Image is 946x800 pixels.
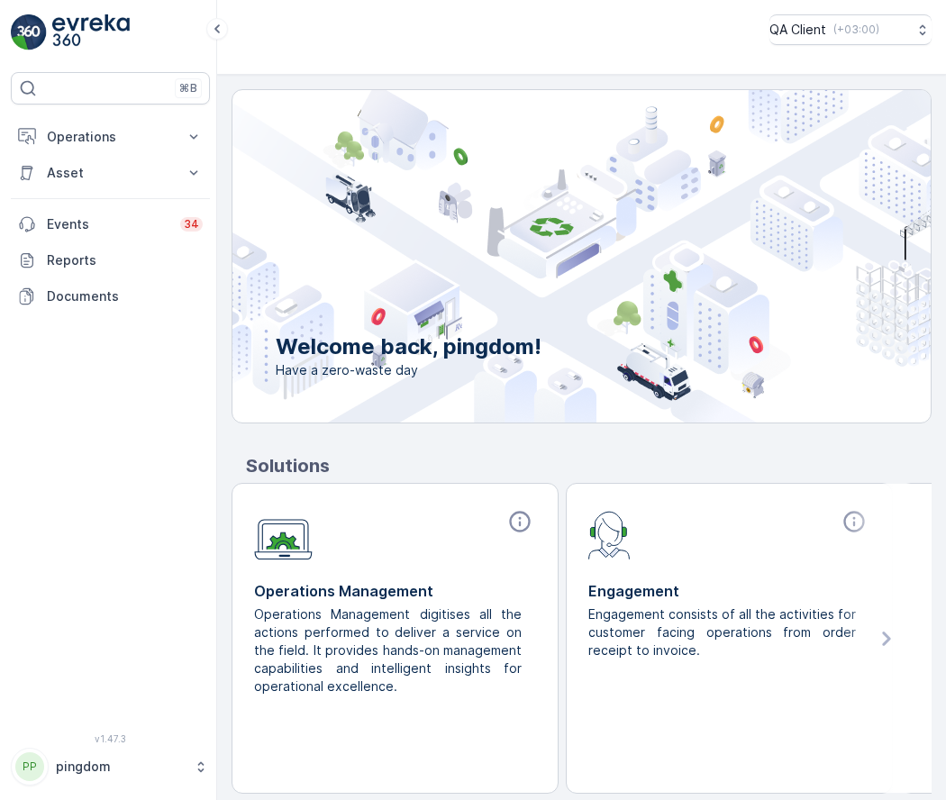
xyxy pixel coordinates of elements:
div: PP [15,752,44,781]
a: Events34 [11,206,210,242]
button: Operations [11,119,210,155]
img: logo_light-DOdMpM7g.png [52,14,130,50]
a: Reports [11,242,210,278]
p: pingdom [56,758,185,776]
p: Operations [47,128,174,146]
a: Documents [11,278,210,314]
span: v 1.47.3 [11,733,210,744]
p: Engagement consists of all the activities for customer facing operations from order receipt to in... [588,605,856,659]
p: QA Client [769,21,826,39]
img: module-icon [588,509,631,559]
p: 34 [184,217,199,232]
img: city illustration [151,90,931,423]
p: Reports [47,251,203,269]
p: Documents [47,287,203,305]
p: Operations Management digitises all the actions performed to deliver a service on the field. It p... [254,605,522,695]
img: logo [11,14,47,50]
button: PPpingdom [11,748,210,786]
button: QA Client(+03:00) [769,14,932,45]
p: ⌘B [179,81,197,95]
p: Asset [47,164,174,182]
p: Solutions [246,452,932,479]
p: Welcome back, pingdom! [276,332,541,361]
p: ( +03:00 ) [833,23,879,37]
p: Operations Management [254,580,536,602]
p: Engagement [588,580,870,602]
p: Events [47,215,169,233]
span: Have a zero-waste day [276,361,541,379]
img: module-icon [254,509,313,560]
button: Asset [11,155,210,191]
